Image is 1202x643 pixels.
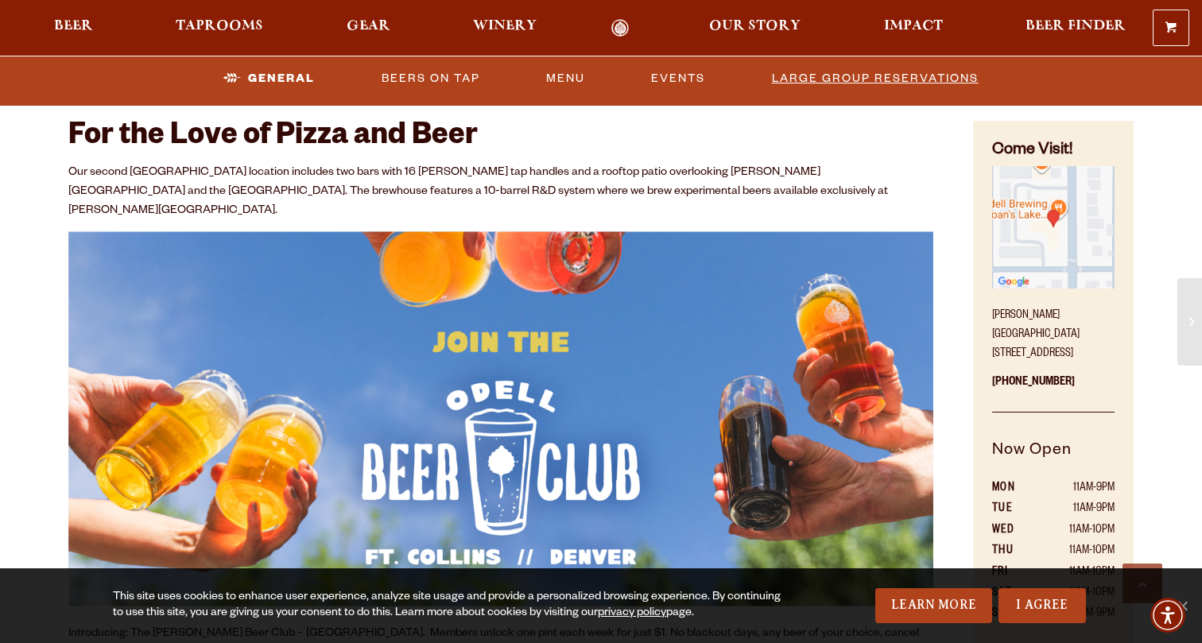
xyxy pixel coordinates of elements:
[598,607,666,620] a: privacy policy
[1033,541,1115,562] td: 11AM-10PM
[645,60,712,96] a: Events
[1033,563,1115,583] td: 11AM-10PM
[1123,564,1162,603] a: Scroll to top
[874,19,953,37] a: Impact
[992,297,1115,364] p: [PERSON_NAME][GEOGRAPHIC_DATA] [STREET_ADDRESS]
[336,19,401,37] a: Gear
[992,499,1034,520] th: TUE
[44,19,103,37] a: Beer
[998,588,1086,623] a: I Agree
[1026,20,1126,33] span: Beer Finder
[992,140,1115,163] h4: Come Visit!
[68,121,933,156] h2: For the Love of Pizza and Beer
[1015,19,1136,37] a: Beer Finder
[992,364,1115,413] p: [PHONE_NUMBER]
[590,19,649,37] a: Odell Home
[217,60,321,96] a: General
[766,60,985,96] a: Large Group Reservations
[1150,598,1185,633] div: Accessibility Menu
[375,60,487,96] a: Beers On Tap
[113,590,786,622] div: This site uses cookies to enhance user experience, analyze site usage and provide a personalized ...
[463,19,547,37] a: Winery
[699,19,811,37] a: Our Story
[992,521,1034,541] th: WED
[540,60,591,96] a: Menu
[884,20,943,33] span: Impact
[992,563,1034,583] th: FRI
[1033,478,1115,499] td: 11AM-9PM
[1033,521,1115,541] td: 11AM-10PM
[165,19,273,37] a: Taprooms
[992,166,1115,289] img: Small thumbnail of location on map
[992,439,1115,478] h5: Now Open
[992,166,1115,298] a: Find on Google Maps (opens in a new window)
[1033,499,1115,520] td: 11AM-9PM
[709,20,801,33] span: Our Story
[54,20,93,33] span: Beer
[68,164,933,221] p: Our second [GEOGRAPHIC_DATA] location includes two bars with 16 [PERSON_NAME] tap handles and a r...
[68,231,933,606] img: Odell Beer Club
[347,20,390,33] span: Gear
[473,20,537,33] span: Winery
[992,541,1034,562] th: THU
[992,478,1034,499] th: MON
[875,588,992,623] a: Learn More
[176,20,263,33] span: Taprooms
